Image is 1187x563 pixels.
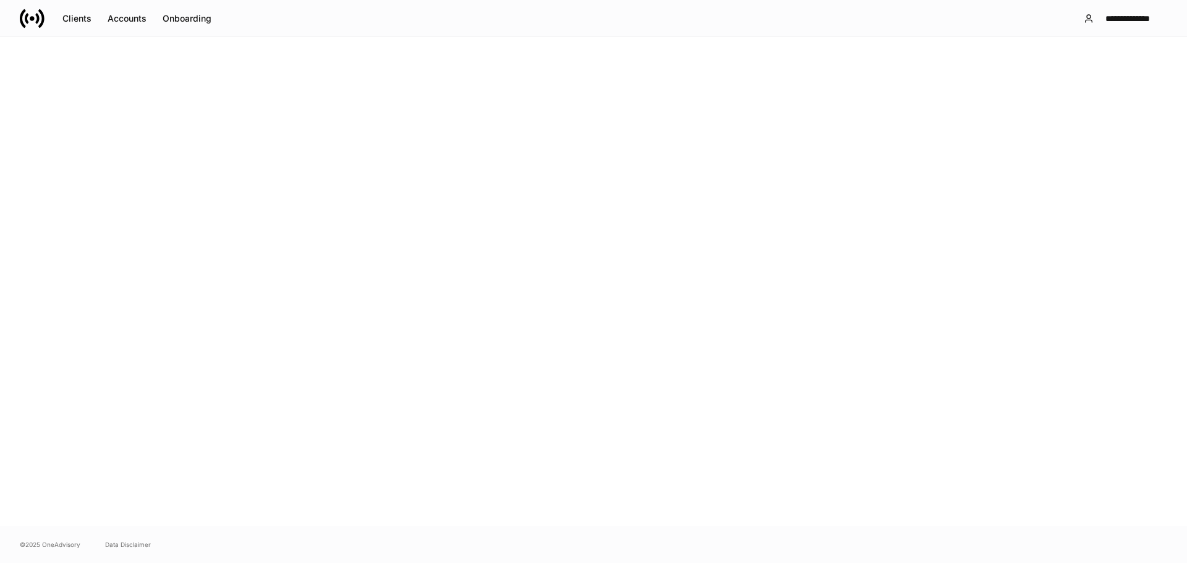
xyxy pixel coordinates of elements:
button: Clients [54,9,100,28]
button: Onboarding [155,9,219,28]
div: Onboarding [163,14,211,23]
span: © 2025 OneAdvisory [20,540,80,549]
div: Clients [62,14,91,23]
button: Accounts [100,9,155,28]
div: Accounts [108,14,147,23]
a: Data Disclaimer [105,540,151,549]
